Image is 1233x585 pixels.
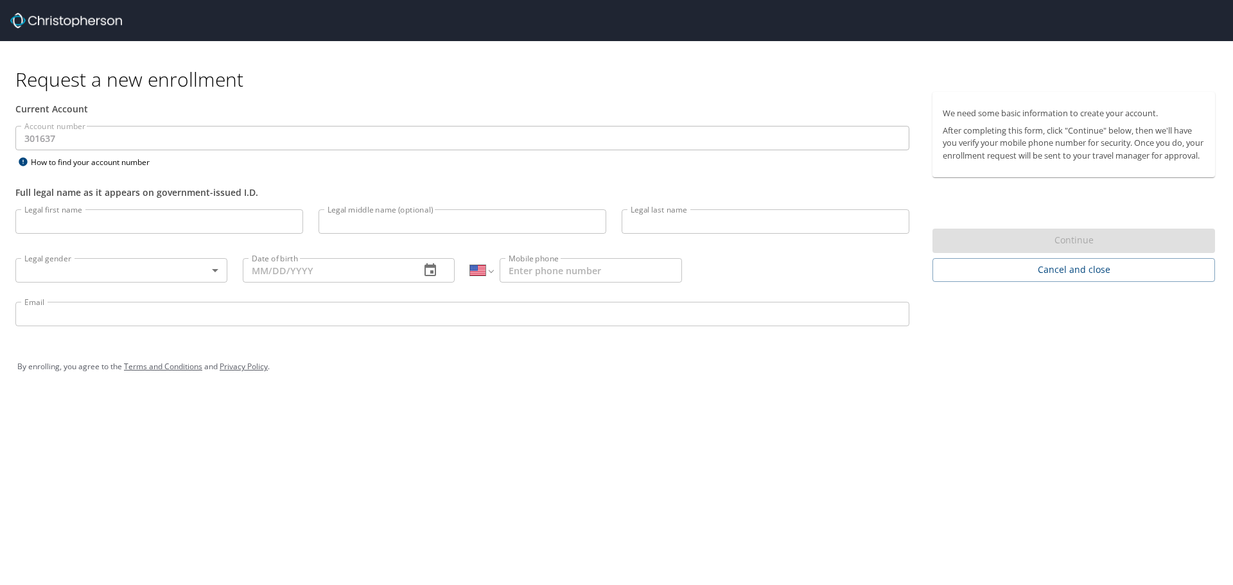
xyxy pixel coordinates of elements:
[932,258,1215,282] button: Cancel and close
[943,262,1205,278] span: Cancel and close
[15,186,909,199] div: Full legal name as it appears on government-issued I.D.
[243,258,410,283] input: MM/DD/YYYY
[15,154,176,170] div: How to find your account number
[15,258,227,283] div: ​
[220,361,268,372] a: Privacy Policy
[15,102,909,116] div: Current Account
[124,361,202,372] a: Terms and Conditions
[943,125,1205,162] p: After completing this form, click "Continue" below, then we'll have you verify your mobile phone ...
[500,258,682,283] input: Enter phone number
[17,351,1216,383] div: By enrolling, you agree to the and .
[10,13,122,28] img: cbt logo
[943,107,1205,119] p: We need some basic information to create your account.
[15,67,1225,92] h1: Request a new enrollment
